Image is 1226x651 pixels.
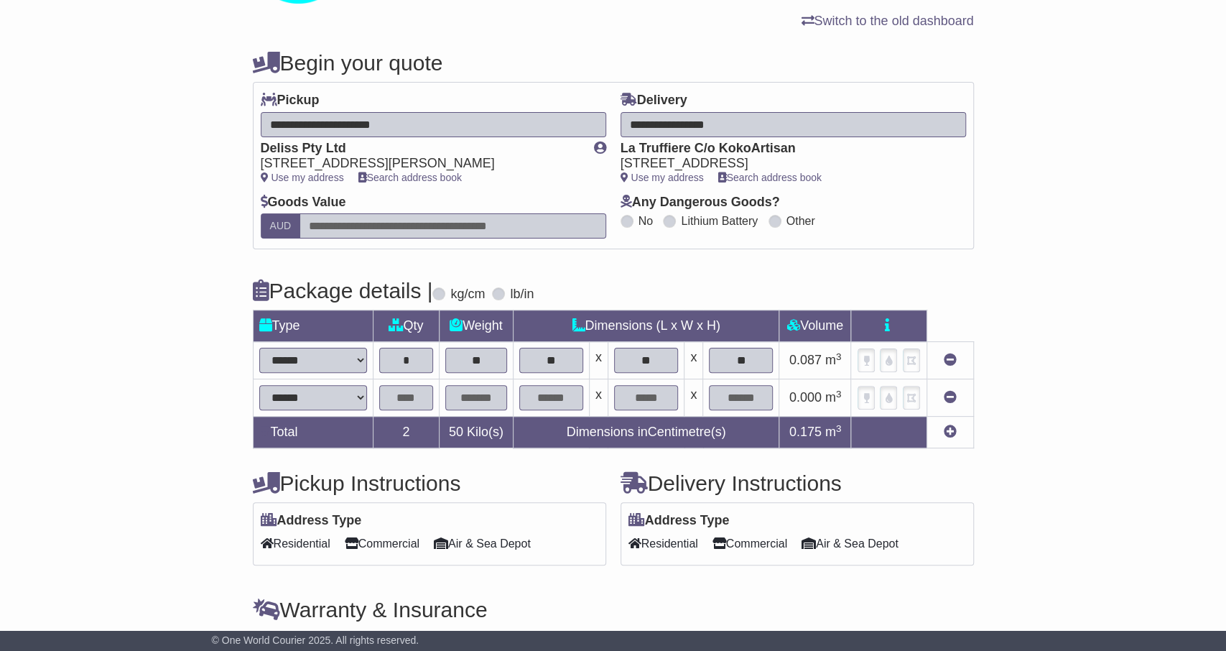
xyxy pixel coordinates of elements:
td: x [589,379,608,417]
label: Any Dangerous Goods? [621,195,780,211]
td: Dimensions (L x W x H) [513,310,779,342]
span: © One World Courier 2025. All rights reserved. [212,634,419,646]
span: Commercial [345,532,419,555]
span: Residential [628,532,698,555]
td: Volume [779,310,851,342]
td: Weight [440,310,514,342]
label: Pickup [261,93,320,108]
td: x [684,379,703,417]
td: Type [253,310,373,342]
label: No [638,214,653,228]
div: Deliss Pty Ltd [261,141,580,157]
label: Goods Value [261,195,346,211]
td: Total [253,417,373,448]
a: Search address book [718,172,822,183]
span: Air & Sea Depot [434,532,531,555]
div: [STREET_ADDRESS][PERSON_NAME] [261,156,580,172]
span: 0.087 [789,353,822,367]
a: Use my address [261,172,344,183]
span: Air & Sea Depot [802,532,898,555]
sup: 3 [836,423,842,434]
a: Switch to the old dashboard [801,14,973,28]
sup: 3 [836,389,842,400]
td: Kilo(s) [440,417,514,448]
label: Address Type [261,513,362,529]
h4: Delivery Instructions [621,471,974,495]
h4: Pickup Instructions [253,471,606,495]
h4: Warranty & Insurance [253,598,974,622]
div: All our quotes include a $ FreightSafe warranty. [253,629,974,645]
label: Delivery [621,93,687,108]
div: La Truffiere C/o KokoArtisan [621,141,952,157]
td: Dimensions in Centimetre(s) [513,417,779,448]
a: Search address book [358,172,462,183]
label: kg/cm [450,287,485,303]
span: 0.175 [789,425,822,439]
a: Remove this item [944,353,957,367]
span: m [825,390,842,405]
span: m [825,425,842,439]
span: Commercial [712,532,787,555]
span: 250 [398,629,419,644]
td: Qty [373,310,440,342]
label: Address Type [628,513,730,529]
h4: Begin your quote [253,51,974,75]
sup: 3 [836,351,842,362]
h4: Package details | [253,279,433,303]
label: AUD [261,213,301,239]
div: [STREET_ADDRESS] [621,156,952,172]
label: Other [786,214,815,228]
label: Lithium Battery [681,214,758,228]
a: Add new item [944,425,957,439]
td: x [684,342,703,379]
span: 0.000 [789,390,822,405]
span: m [825,353,842,367]
label: lb/in [510,287,534,303]
td: 2 [373,417,440,448]
a: Remove this item [944,390,957,405]
a: Use my address [621,172,704,183]
span: Residential [261,532,330,555]
td: x [589,342,608,379]
span: 50 [449,425,463,439]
